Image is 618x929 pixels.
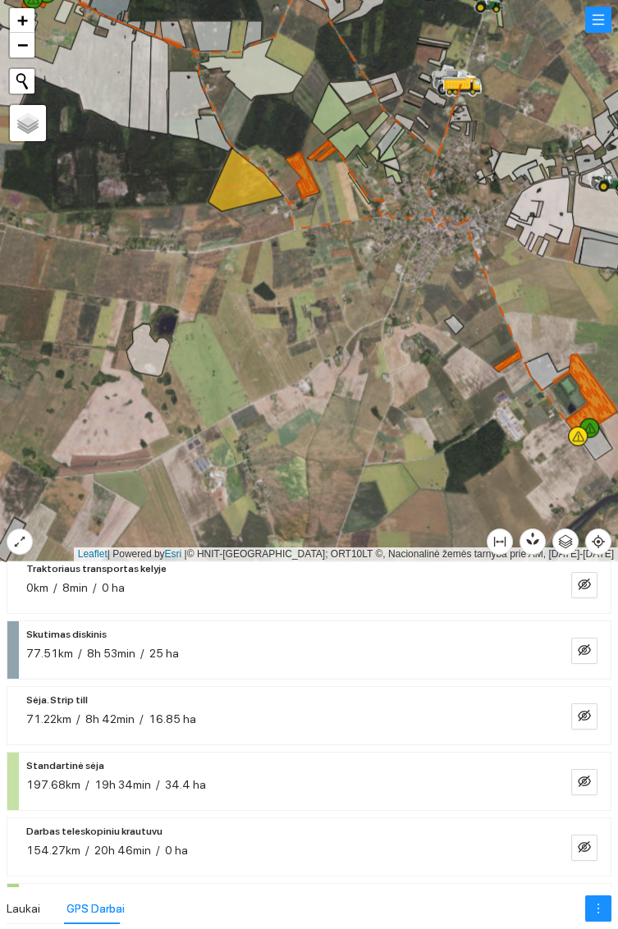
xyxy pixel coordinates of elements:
[85,844,89,857] span: /
[26,581,48,594] span: 0km
[26,821,163,841] span: Darbas teleskopiniu krautuvu
[578,709,591,725] span: eye-invisible
[10,69,34,94] button: Initiate a new search
[85,778,89,791] span: /
[94,778,151,791] span: 19h 34min
[53,581,57,594] span: /
[66,899,125,918] div: GPS Darbai
[571,769,597,795] button: eye-invisible
[26,559,167,579] span: Traktoriaus transportas kelyje
[149,712,196,725] span: 16.85 ha
[585,895,611,922] button: more
[26,690,88,710] span: Sėja. Strip till
[17,10,28,30] span: +
[10,8,34,33] a: Zoom in
[26,712,71,725] span: 71.22km
[149,647,179,660] span: 25 ha
[578,643,591,659] span: eye-invisible
[78,548,108,560] a: Leaflet
[165,844,188,857] span: 0 ha
[140,647,144,660] span: /
[26,625,107,644] span: Skutimas diskinis
[74,547,618,561] div: | Powered by © HNIT-[GEOGRAPHIC_DATA]; ORT10LT ©, Nacionalinė žemės tarnyba prie AM, [DATE]-[DATE]
[7,899,40,918] div: Laukai
[140,712,144,725] span: /
[586,535,611,548] span: aim
[156,844,160,857] span: /
[488,535,512,548] span: column-width
[185,548,187,560] span: |
[10,105,46,141] a: Layers
[578,775,591,790] span: eye-invisible
[585,529,611,555] button: aim
[26,647,73,660] span: 77.51km
[571,572,597,598] button: eye-invisible
[165,778,206,791] span: 34.4 ha
[102,581,125,594] span: 0 ha
[578,578,591,593] span: eye-invisible
[571,638,597,664] button: eye-invisible
[26,844,80,857] span: 154.27km
[571,703,597,730] button: eye-invisible
[85,712,135,725] span: 8h 42min
[7,529,33,555] button: expand-alt
[165,548,182,560] a: Esri
[87,647,135,660] span: 8h 53min
[26,756,104,776] span: Standartinė sėja
[586,902,611,915] span: more
[26,778,80,791] span: 197.68km
[7,535,32,548] span: expand-alt
[76,712,80,725] span: /
[62,581,88,594] span: 8min
[585,7,611,33] button: menu
[93,581,97,594] span: /
[94,844,151,857] span: 20h 46min
[571,835,597,861] button: eye-invisible
[578,840,591,856] span: eye-invisible
[78,647,82,660] span: /
[156,778,160,791] span: /
[17,34,28,55] span: −
[487,529,513,555] button: column-width
[10,33,34,57] a: Zoom out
